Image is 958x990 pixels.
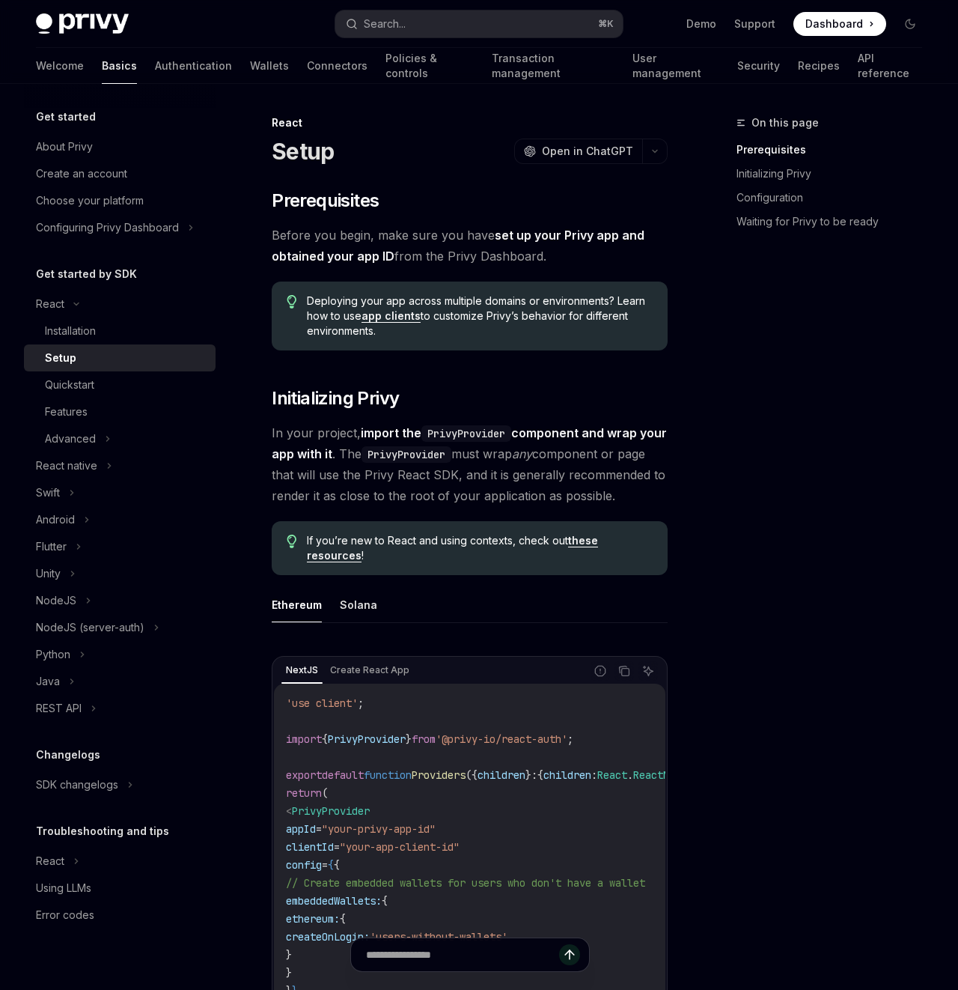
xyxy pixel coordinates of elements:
span: < [286,804,292,818]
a: Connectors [307,48,367,84]
span: "your-app-client-id" [340,840,460,854]
span: clientId [286,840,334,854]
button: Copy the contents from the code block [614,661,634,681]
span: = [316,822,322,836]
a: Configuration [736,186,934,210]
code: PrivyProvider [361,446,451,463]
div: React [272,115,668,130]
img: dark logo [36,13,129,34]
div: Python [36,646,70,663]
a: resources [307,549,361,562]
span: ; [567,732,573,746]
div: REST API [36,699,82,717]
span: Dashboard [805,16,863,31]
span: ; [358,696,364,710]
button: Ethereum [272,587,322,622]
a: app clients [361,309,421,323]
svg: Tip [287,535,297,548]
span: = [322,858,328,872]
div: Error codes [36,906,94,924]
span: { [382,894,388,908]
div: NextJS [281,661,323,679]
span: { [537,768,543,782]
div: Create React App [326,661,414,679]
span: embeddedWallets: [286,894,382,908]
span: { [340,912,346,926]
a: Policies & controls [385,48,474,84]
button: Send message [559,944,580,965]
a: Setup [24,344,216,371]
a: Quickstart [24,371,216,398]
a: Prerequisites [736,138,934,162]
div: Using LLMs [36,879,91,897]
div: Features [45,403,88,421]
span: ReactNode [633,768,687,782]
div: Setup [45,349,76,367]
a: User management [632,48,719,84]
span: PrivyProvider [292,804,370,818]
span: export [286,768,322,782]
span: default [322,768,364,782]
span: 'users-without-wallets' [370,930,507,944]
span: On this page [751,114,819,132]
button: Solana [340,587,377,622]
span: = [334,840,340,854]
span: from [412,732,436,746]
span: // Create embedded wallets for users who don't have a wallet [286,876,645,890]
h5: Get started by SDK [36,265,137,283]
span: Providers [412,768,466,782]
span: Prerequisites [272,189,379,213]
a: API reference [858,48,922,84]
a: Support [734,16,775,31]
h5: Troubleshooting and tips [36,822,169,840]
code: PrivyProvider [421,425,511,442]
a: Using LLMs [24,875,216,902]
div: About Privy [36,138,93,156]
h1: Setup [272,138,334,165]
div: Installation [45,322,96,340]
div: Android [36,511,75,529]
span: : [591,768,597,782]
span: Before you begin, make sure you have from the Privy Dashboard. [272,225,668,267]
a: Authentication [155,48,232,84]
span: ⌘ K [598,18,614,30]
em: any [512,446,532,461]
span: Deploying your app across multiple domains or environments? Learn how to use to customize Privy’s... [307,294,653,338]
div: React native [36,457,97,475]
span: . [627,768,633,782]
a: these [568,534,598,547]
strong: import the component and wrap your app with it [272,425,667,461]
a: Error codes [24,902,216,929]
a: Wallets [250,48,289,84]
button: Ask AI [638,661,658,681]
span: In your project, . The must wrap component or page that will use the Privy React SDK, and it is g... [272,422,668,506]
span: import [286,732,322,746]
a: About Privy [24,133,216,160]
div: Flutter [36,538,67,556]
h5: Changelogs [36,746,100,764]
span: ({ [466,768,478,782]
span: ethereum: [286,912,340,926]
span: 'use client' [286,696,358,710]
div: NodeJS (server-auth) [36,619,144,637]
span: PrivyProvider [328,732,406,746]
div: Search... [364,15,406,33]
div: Unity [36,565,61,583]
a: Initializing Privy [736,162,934,186]
div: Advanced [45,430,96,448]
span: If you’re new to React and using contexts, check out ! [307,533,653,563]
a: Features [24,398,216,425]
a: Transaction management [492,48,614,84]
div: SDK changelogs [36,776,118,794]
a: Recipes [798,48,840,84]
span: } [525,768,531,782]
div: Quickstart [45,376,94,394]
div: NodeJS [36,592,76,610]
span: '@privy-io/react-auth' [436,732,567,746]
span: createOnLogin: [286,930,370,944]
button: Open in ChatGPT [514,139,642,164]
span: Initializing Privy [272,386,399,410]
div: Java [36,672,60,690]
a: Basics [102,48,137,84]
button: Toggle dark mode [898,12,922,36]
